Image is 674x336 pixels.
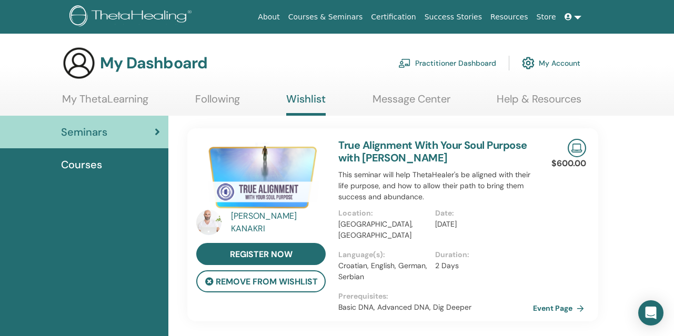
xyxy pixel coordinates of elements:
a: True Alignment With Your Soul Purpose with [PERSON_NAME] [338,138,527,165]
a: [PERSON_NAME] KANAKRI [231,210,328,235]
p: Duration : [435,249,525,260]
img: default.jpg [196,210,222,235]
a: Courses & Seminars [284,7,367,27]
a: Success Stories [420,7,486,27]
p: $600.00 [551,157,586,170]
img: cog.svg [522,54,535,72]
span: Courses [61,157,102,172]
img: True Alignment With Your Soul Purpose [196,139,326,213]
p: Prerequisites : [338,291,531,302]
a: About [254,7,284,27]
h3: My Dashboard [100,54,207,73]
a: Event Page [533,300,588,316]
p: This seminar will help ThetaHealer's be aligned with their life purpose, and how to allow their p... [338,169,531,202]
span: Seminars [61,124,107,140]
a: Certification [367,7,420,27]
img: Live Online Seminar [568,139,586,157]
p: Croatian, English, German, Serbian [338,260,428,282]
a: My Account [522,52,580,75]
img: generic-user-icon.jpg [62,46,96,80]
a: Practitioner Dashboard [398,52,496,75]
p: Language(s) : [338,249,428,260]
img: chalkboard-teacher.svg [398,58,411,68]
span: register now [230,249,293,260]
a: Wishlist [286,93,326,116]
a: Following [195,93,240,113]
a: Help & Resources [497,93,581,113]
a: register now [196,243,326,265]
a: Store [532,7,560,27]
p: Location : [338,208,428,219]
img: logo.png [69,5,195,29]
p: [DATE] [435,219,525,230]
p: [GEOGRAPHIC_DATA], [GEOGRAPHIC_DATA] [338,219,428,241]
div: Open Intercom Messenger [638,300,663,325]
p: Basic DNA, Advanced DNA, Dig Deeper [338,302,531,313]
a: My ThetaLearning [62,93,148,113]
p: Date : [435,208,525,219]
a: Resources [486,7,532,27]
button: remove from wishlist [196,270,326,292]
p: 2 Days [435,260,525,271]
a: Message Center [373,93,450,113]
